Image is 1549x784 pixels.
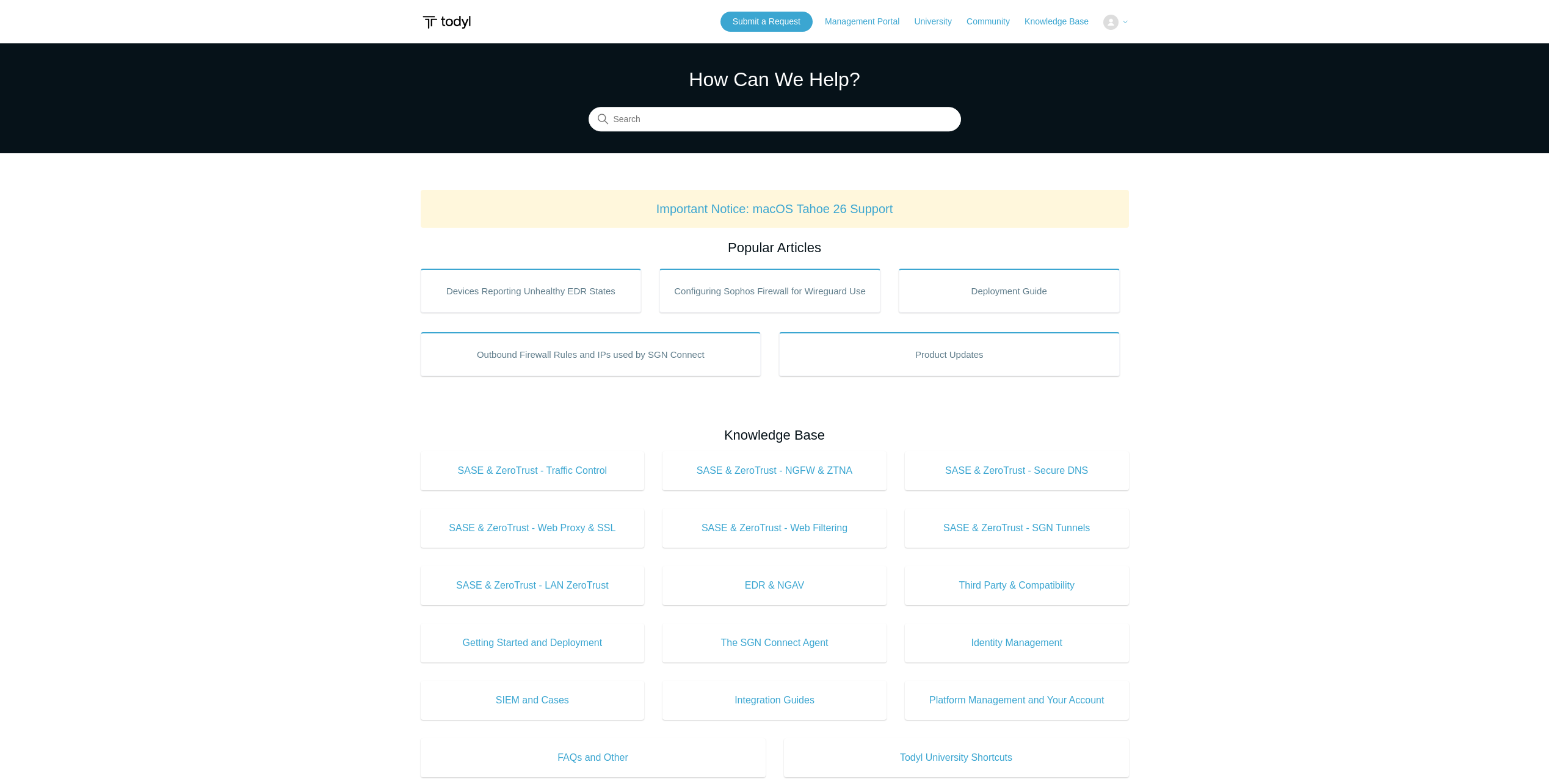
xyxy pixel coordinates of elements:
[923,578,1111,593] span: Third Party & Compatibility
[681,521,868,535] span: SASE & ZeroTrust - Web Filtering
[720,12,813,32] a: Submit a Request
[421,11,473,34] img: Todyl Support Center Help Center home page
[656,202,893,216] a: Important Notice: macOS Tahoe 26 Support
[421,509,645,548] a: SASE & ZeroTrust - Web Proxy & SSL
[439,463,626,478] span: SASE & ZeroTrust - Traffic Control
[439,693,626,708] span: SIEM and Cases
[439,578,626,593] span: SASE & ZeroTrust - LAN ZeroTrust
[681,578,868,593] span: EDR & NGAV
[421,238,1129,258] h2: Popular Articles
[439,750,747,765] span: FAQs and Other
[421,332,761,376] a: Outbound Firewall Rules and IPs used by SGN Connect
[905,623,1129,662] a: Identity Management
[899,269,1120,313] a: Deployment Guide
[662,681,887,720] a: Integration Guides
[914,15,963,28] a: University
[825,15,912,28] a: Management Portal
[421,681,645,720] a: SIEM and Cases
[662,623,887,662] a: The SGN Connect Agent
[905,681,1129,720] a: Platform Management and Your Account
[923,463,1111,478] span: SASE & ZeroTrust - Secure DNS
[905,509,1129,548] a: SASE & ZeroTrust - SGN Tunnels
[681,636,868,650] span: The SGN Connect Agent
[421,269,642,313] a: Devices Reporting Unhealthy EDR States
[421,623,645,662] a: Getting Started and Deployment
[784,738,1129,777] a: Todyl University Shortcuts
[421,451,645,490] a: SASE & ZeroTrust - Traffic Control
[439,636,626,650] span: Getting Started and Deployment
[659,269,880,313] a: Configuring Sophos Firewall for Wireguard Use
[967,15,1022,28] a: Community
[662,509,887,548] a: SASE & ZeroTrust - Web Filtering
[802,750,1111,765] span: Todyl University Shortcuts
[662,451,887,490] a: SASE & ZeroTrust - NGFW & ZTNA
[779,332,1120,376] a: Product Updates
[905,566,1129,605] a: Third Party & Compatibility
[681,463,868,478] span: SASE & ZeroTrust - NGFW & ZTNA
[905,451,1129,490] a: SASE & ZeroTrust - Secure DNS
[1025,15,1101,28] a: Knowledge Base
[421,738,766,777] a: FAQs and Other
[923,693,1111,708] span: Platform Management and Your Account
[439,521,626,535] span: SASE & ZeroTrust - Web Proxy & SSL
[662,566,887,605] a: EDR & NGAV
[589,65,961,94] h1: How Can We Help?
[421,566,645,605] a: SASE & ZeroTrust - LAN ZeroTrust
[589,107,961,132] input: Search
[923,521,1111,535] span: SASE & ZeroTrust - SGN Tunnels
[421,425,1129,445] h2: Knowledge Base
[681,693,868,708] span: Integration Guides
[923,636,1111,650] span: Identity Management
